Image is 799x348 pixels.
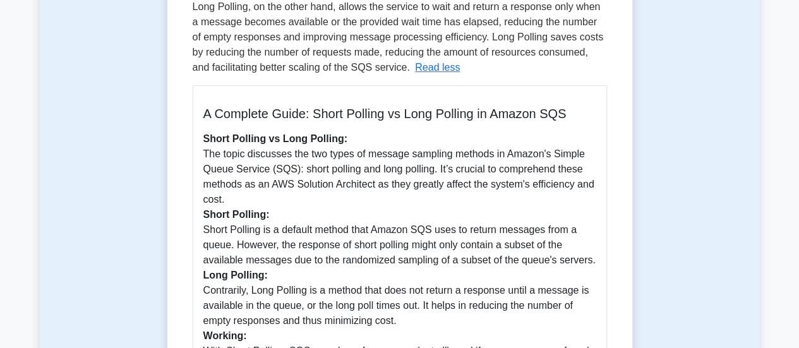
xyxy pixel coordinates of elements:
[203,209,270,220] b: Short Polling:
[203,106,596,121] h5: A Complete Guide: Short Polling vs Long Polling in Amazon SQS
[203,133,347,144] b: Short Polling vs Long Polling:
[203,330,247,341] b: Working:
[203,270,268,280] b: Long Polling:
[415,60,460,75] button: Read less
